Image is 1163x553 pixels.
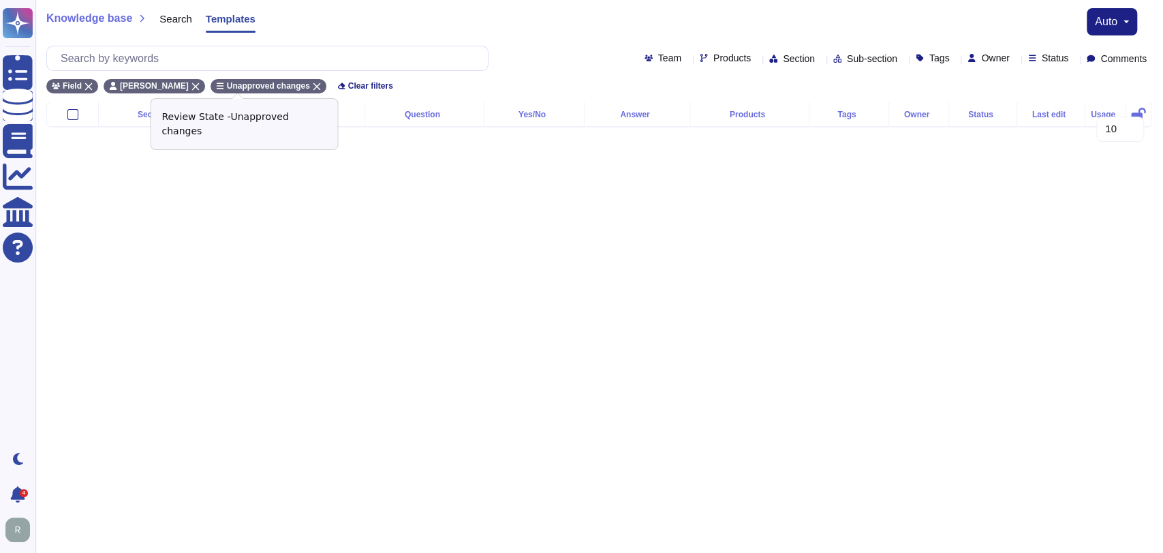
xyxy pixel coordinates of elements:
span: Sub-section [847,54,897,63]
span: Field [63,82,82,90]
span: Comments [1100,54,1147,63]
span: Search [159,14,192,24]
button: user [3,515,40,545]
span: Knowledge base [46,13,132,24]
div: Review State - Unapproved changes [151,99,337,149]
div: Products [696,110,803,119]
span: Clear filters [348,82,393,90]
div: Answer [590,110,684,119]
span: Templates [206,14,255,24]
img: user [5,518,30,542]
span: Products [713,53,751,63]
div: Owner [895,110,943,119]
div: Tags [815,110,883,119]
span: Section [783,54,815,63]
span: Owner [981,53,1009,63]
span: Tags [929,53,950,63]
span: Status [1042,53,1069,63]
div: Question [371,110,478,119]
button: auto [1095,16,1129,27]
div: Usage [1091,110,1119,119]
span: [PERSON_NAME] [120,82,189,90]
div: Last edit [1023,110,1079,119]
div: Status [955,110,1011,119]
div: Yes/No [490,110,578,119]
div: Sections [104,110,208,119]
div: 4 [20,489,28,497]
span: Team [658,53,681,63]
span: auto [1095,16,1117,27]
input: Search by keywords [54,46,488,70]
span: Unapproved changes [227,82,310,90]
